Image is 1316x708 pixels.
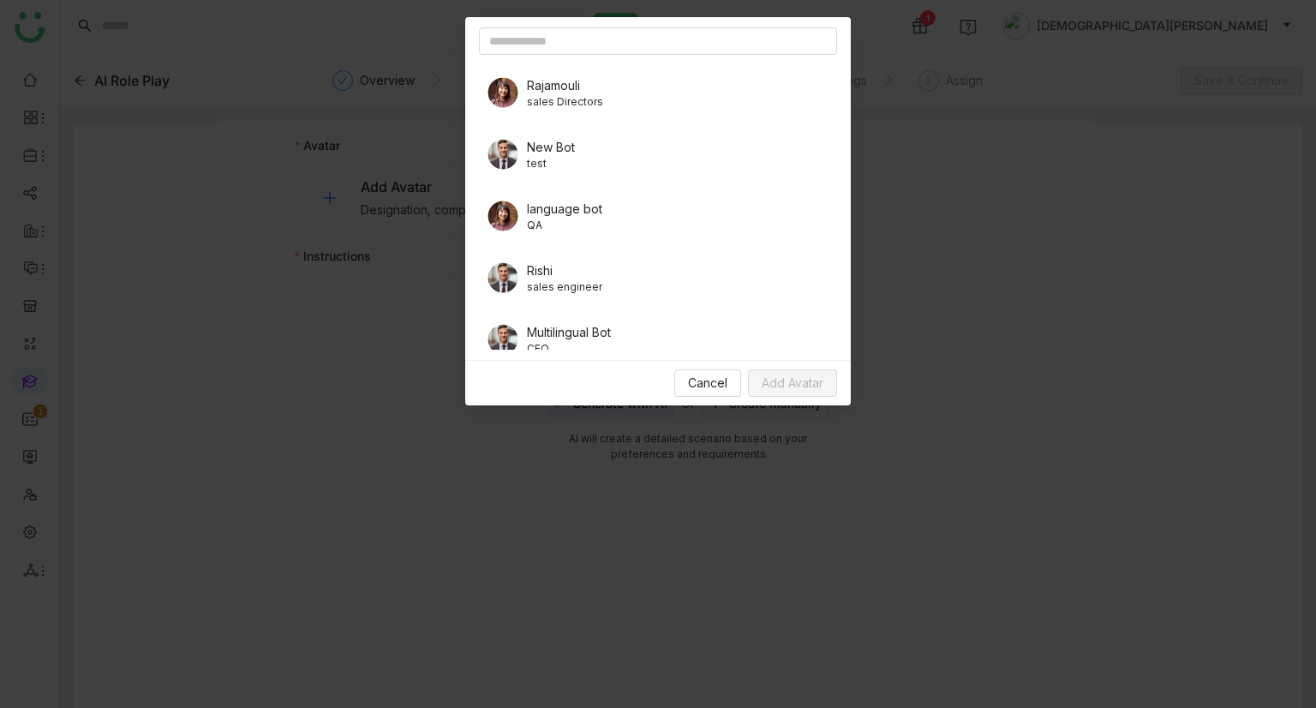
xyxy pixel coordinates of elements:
[486,75,520,110] img: old_female.png
[527,323,611,341] span: Multilingual Bot
[486,322,520,357] img: young_male.png
[748,369,837,397] button: Add Avatar
[527,94,603,110] span: sales Directors
[527,341,611,357] span: CEO
[527,138,575,156] span: New Bot
[527,261,602,279] span: Rishi
[527,218,602,233] span: QA
[527,76,603,94] span: Rajamouli
[688,374,727,393] span: Cancel
[527,156,575,171] span: test
[486,199,520,233] img: female.png
[527,279,602,295] span: sales engineer
[674,369,741,397] button: Cancel
[486,261,520,295] img: male.png
[527,200,602,218] span: language bot
[486,137,520,171] img: male.png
